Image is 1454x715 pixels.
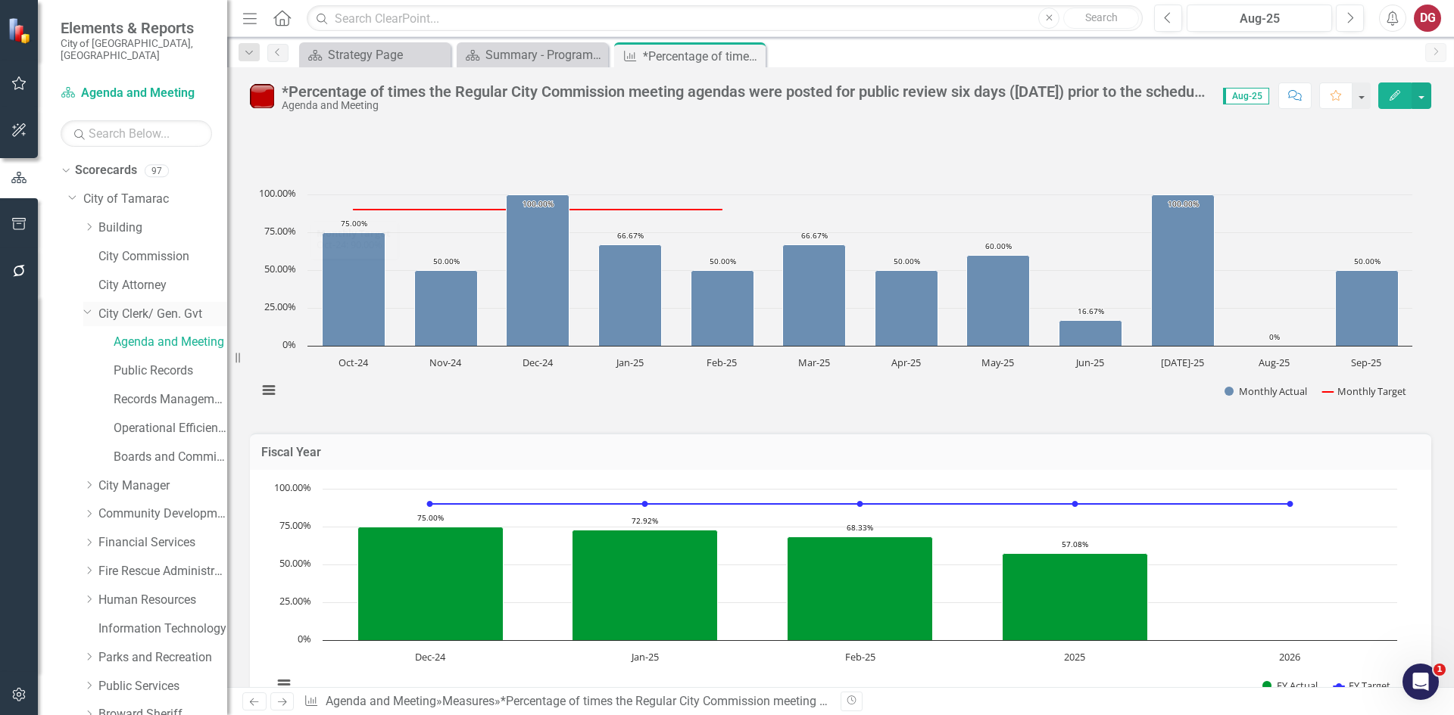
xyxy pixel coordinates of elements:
[351,207,1370,213] g: Monthly Target, series 2 of 2. Line with 12 data points.
[250,84,274,108] img: Below target
[1168,198,1199,209] text: 100.00%
[298,632,311,645] text: 0%
[427,501,433,507] path: Dec-24, 90. FY Target.
[1414,5,1441,32] button: DG
[875,271,938,347] path: Apr-25, 50. Monthly Actual.
[258,380,279,401] button: View chart menu, Chart
[1161,356,1204,369] text: [DATE]-25
[1152,195,1215,347] path: Jul-25, 100. Monthly Actual.
[1334,679,1391,692] button: Show FY Target
[282,83,1208,100] div: *Percentage of times the Regular City Commission meeting agendas were posted for public review si...
[114,391,227,409] a: Records Management Program
[114,334,227,351] a: Agenda and Meeting
[98,649,227,667] a: Parks and Recreation
[798,356,830,369] text: Mar-25
[61,19,212,37] span: Elements & Reports
[328,45,447,64] div: Strategy Page
[358,527,504,640] path: Dec-24, 75. FY Actual.
[1059,321,1122,347] path: Jun-25, 16.66666667. Monthly Actual.
[1287,501,1293,507] path: 2026, 90. FY Target.
[358,489,1291,641] g: FY Actual, series 1 of 2. Bar series with 5 bars.
[1003,553,1148,640] path: 2025, 57.08333333. FY Actual.
[307,5,1143,32] input: Search ClearPoint...
[250,187,1420,414] svg: Interactive chart
[98,277,227,294] a: City Attorney
[1434,664,1446,676] span: 1
[61,37,212,62] small: City of [GEOGRAPHIC_DATA], [GEOGRAPHIC_DATA]
[323,195,1399,347] g: Monthly Actual, series 1 of 2. Bar series with 12 bars.
[98,534,227,552] a: Financial Services
[61,120,212,147] input: Search Below...
[1262,679,1318,692] button: Show FY Actual
[707,356,737,369] text: Feb-25
[75,162,137,179] a: Scorecards
[1403,664,1439,700] iframe: Intercom live chat
[643,47,762,66] div: *Percentage of times the Regular City Commission meeting agendas were posted for public review si...
[894,256,920,266] text: 50.00%
[304,693,829,710] div: » »
[599,245,662,347] path: Jan-25, 66.66666667. Monthly Actual.
[433,256,460,266] text: 50.00%
[891,356,921,369] text: Apr-25
[98,592,227,609] a: Human Resources
[98,505,227,523] a: Community Development
[1354,256,1381,266] text: 50.00%
[259,186,296,200] text: 100.00%
[1192,10,1327,28] div: Aug-25
[615,356,644,369] text: Jan-25
[261,446,1420,459] h3: Fiscal Year
[801,230,828,241] text: 66.67%
[279,556,311,570] text: 50.00%
[501,694,1285,708] div: *Percentage of times the Regular City Commission meeting agendas were posted for public review si...
[273,674,295,695] button: View chart menu, Chart
[1078,306,1104,316] text: 16.67%
[265,481,1405,708] svg: Interactive chart
[507,195,569,347] path: Dec-24, 100. Monthly Actual.
[279,518,311,532] text: 75.00%
[1269,331,1280,342] text: 0%
[847,522,873,533] text: 68.33%
[279,594,311,608] text: 25.00%
[303,45,447,64] a: Strategy Page
[1085,11,1118,23] span: Search
[429,356,462,369] text: Nov-24
[114,362,227,380] a: Public Records
[339,356,369,369] text: Oct-24
[1351,356,1381,369] text: Sep-25
[632,515,658,526] text: 72.92%
[98,620,227,638] a: Information Technology
[642,501,648,507] path: Jan-25, 90. FY Target.
[98,306,227,323] a: City Clerk/ Gen. Gvt
[967,256,1030,347] path: May-25, 60. Monthly Actual.
[264,300,296,313] text: 25.00%
[265,481,1416,708] div: Chart. Highcharts interactive chart.
[83,191,227,208] a: City of Tamarac
[415,271,478,347] path: Nov-24, 50. Monthly Actual.
[783,245,846,347] path: Mar-25, 66.66666667. Monthly Actual.
[573,530,718,640] path: Jan-25, 72.91666666. FY Actual.
[981,356,1014,369] text: May-25
[1336,271,1399,347] path: Sep-25, 50. Monthly Actual.
[114,449,227,466] a: Boards and Committees
[1223,88,1269,104] span: Aug-25
[98,678,227,695] a: Public Services
[61,85,212,102] a: Agenda and Meeting
[985,241,1012,251] text: 60.00%
[691,271,754,347] path: Feb-25, 50. Monthly Actual.
[1259,356,1290,369] text: Aug-25
[1225,384,1306,398] button: Show Monthly Actual
[1279,650,1300,664] text: 2026
[1064,650,1085,664] text: 2025
[415,650,446,664] text: Dec-24
[8,17,34,44] img: ClearPoint Strategy
[264,262,296,275] text: 50.00%
[523,356,554,369] text: Dec-24
[282,100,1208,111] div: Agenda and Meeting
[710,256,736,266] text: 50.00%
[427,501,1293,507] g: FY Target, series 2 of 2. Line with 5 data points.
[323,233,385,347] path: Oct-24, 75. Monthly Actual.
[282,337,296,351] text: 0%
[1072,501,1078,507] path: 2025, 90. FY Target.
[341,218,367,228] text: 75.00%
